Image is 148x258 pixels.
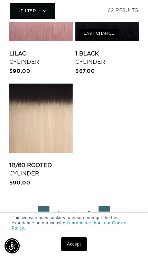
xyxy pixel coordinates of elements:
[61,237,87,251] a: Accept
[99,206,110,222] a: Next page
[9,161,73,178] a: 1B/60 Rooted Cylinder
[12,221,126,231] a: Learn more about our Cookie Policy.
[75,50,139,66] a: 1 Black Cylinder
[9,206,139,222] nav: Pagination
[83,206,95,222] a: Page 3
[4,238,20,253] div: Accessibility Menu
[9,50,73,66] a: Lilac Cylinder
[113,225,148,258] iframe: Chat Widget
[68,206,80,222] a: Page 2
[108,9,138,14] span: 62 results
[12,215,136,231] p: This website uses cookies to ensure you get the best experience on our website.
[53,206,65,222] a: Page 1
[10,3,56,19] summary: Filter
[38,206,49,222] a: Previous page
[21,4,36,17] span: Filter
